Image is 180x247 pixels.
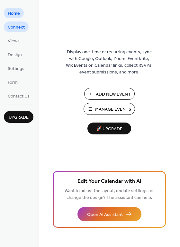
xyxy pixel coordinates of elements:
span: Views [8,38,20,45]
a: Views [4,35,23,46]
button: 🚀 Upgrade [87,123,131,134]
a: Design [4,49,26,60]
button: Manage Events [84,103,135,115]
span: Connect [8,24,25,31]
span: Open AI Assistant [87,211,123,218]
button: Open AI Assistant [77,207,141,221]
a: Contact Us [4,90,33,101]
span: Add New Event [96,91,131,98]
a: Form [4,77,22,87]
a: Home [4,8,24,18]
button: Add New Event [84,88,135,100]
span: Design [8,52,22,58]
span: Edit Your Calendar with AI [77,177,141,186]
span: Form [8,79,18,86]
a: Connect [4,21,29,32]
span: Settings [8,65,24,72]
span: Contact Us [8,93,30,100]
span: Want to adjust the layout, update settings, or change the design? The assistant can help. [65,187,154,202]
span: Upgrade [9,114,29,121]
span: Display one-time or recurring events, sync with Google, Outlook, Zoom, Eventbrite, Wix Events or ... [66,49,153,76]
span: Home [8,10,20,17]
button: Upgrade [4,111,33,123]
a: Settings [4,63,28,73]
span: Manage Events [95,106,131,113]
span: 🚀 Upgrade [91,125,127,133]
